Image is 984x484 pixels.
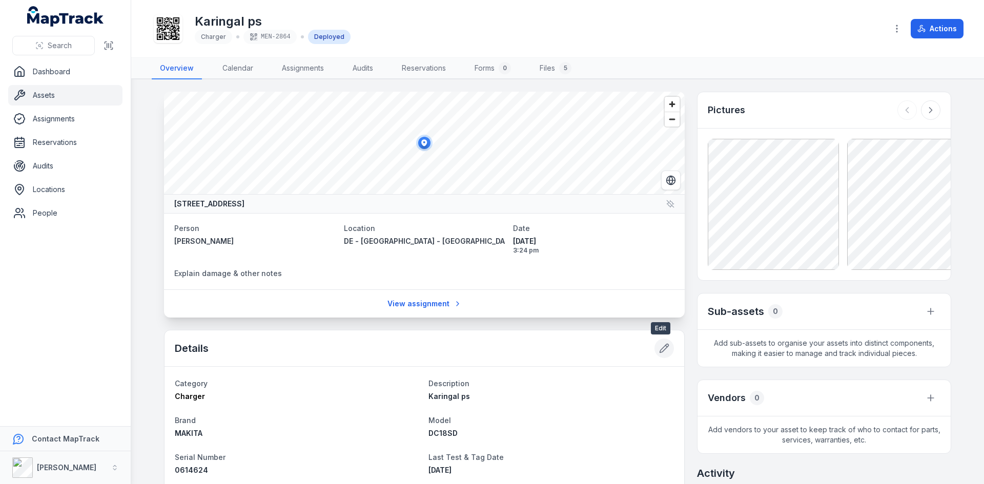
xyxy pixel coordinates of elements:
a: View assignment [381,294,468,313]
span: Last Test & Tag Date [428,453,504,461]
span: Location [344,224,375,233]
span: Karingal ps [428,392,470,401]
span: Charger [201,33,226,40]
span: [DATE] [513,236,674,246]
span: Person [174,224,199,233]
a: Assignments [8,109,122,129]
span: Description [428,379,469,388]
a: Assets [8,85,122,106]
span: Model [428,416,451,425]
span: Add vendors to your asset to keep track of who to contact for parts, services, warranties, etc. [698,416,951,453]
h1: Karingal ps [195,13,351,30]
a: People [8,203,122,223]
a: Audits [8,156,122,176]
span: [DATE] [428,466,452,474]
span: Date [513,224,530,233]
span: Serial Number [175,453,225,461]
span: MAKITA [175,429,202,437]
a: Forms0 [466,58,519,79]
strong: [STREET_ADDRESS] [174,199,244,209]
a: Files5 [531,58,580,79]
span: Category [175,379,208,388]
span: 0614624 [175,466,208,474]
a: Calendar [214,58,261,79]
span: Charger [175,392,205,401]
a: MapTrack [27,6,104,27]
a: DE - [GEOGRAPHIC_DATA] - [GEOGRAPHIC_DATA] - 89358 [344,236,505,246]
a: [PERSON_NAME] [174,236,336,246]
span: DC18SD [428,429,458,437]
span: Search [48,40,72,51]
span: Explain damage & other notes [174,269,282,278]
div: 5 [559,62,571,74]
span: Add sub-assets to organise your assets into distinct components, making it easier to manage and t... [698,330,951,367]
time: 8/14/2025, 3:24:20 PM [513,236,674,255]
a: Overview [152,58,202,79]
div: 0 [499,62,511,74]
strong: Contact MapTrack [32,434,99,443]
h2: Sub-assets [708,304,764,319]
h2: Activity [697,466,735,480]
canvas: Map [164,92,685,194]
div: 0 [768,304,783,319]
div: Deployed [308,30,351,44]
h2: Details [175,341,209,355]
span: Brand [175,416,196,425]
time: 9/10/25, 12:25:00 AM [428,466,452,474]
button: Switch to Satellite View [661,171,681,190]
button: Search [12,36,95,55]
span: 3:24 pm [513,246,674,255]
button: Actions [911,19,963,38]
a: Reservations [394,58,454,79]
a: Locations [8,179,122,200]
span: DE - [GEOGRAPHIC_DATA] - [GEOGRAPHIC_DATA] - 89358 [344,237,548,245]
button: Zoom out [665,112,680,127]
div: 0 [750,391,764,405]
h3: Pictures [708,103,745,117]
a: Assignments [274,58,332,79]
a: Reservations [8,132,122,153]
button: Zoom in [665,97,680,112]
div: MEN-2864 [243,30,297,44]
strong: [PERSON_NAME] [37,463,96,472]
h3: Vendors [708,391,746,405]
a: Audits [344,58,381,79]
span: Edit [651,322,670,334]
a: Dashboard [8,61,122,82]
